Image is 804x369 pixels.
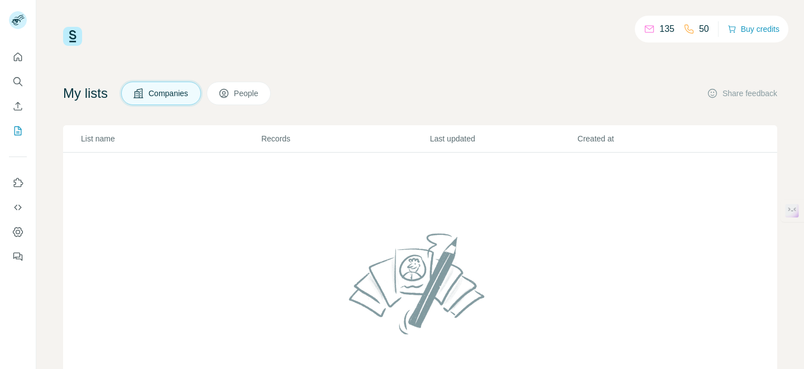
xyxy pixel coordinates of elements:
h4: My lists [63,84,108,102]
button: Share feedback [707,88,777,99]
button: Buy credits [728,21,779,37]
img: No lists found [344,224,496,343]
span: People [234,88,260,99]
button: My lists [9,121,27,141]
p: 50 [699,22,709,36]
span: Companies [149,88,189,99]
p: Records [261,133,429,144]
p: Created at [577,133,724,144]
button: Use Surfe API [9,197,27,217]
button: Dashboard [9,222,27,242]
button: Quick start [9,47,27,67]
button: Enrich CSV [9,96,27,116]
img: Surfe Logo [63,27,82,46]
button: Use Surfe on LinkedIn [9,173,27,193]
button: Feedback [9,247,27,267]
p: Last updated [430,133,576,144]
p: List name [81,133,260,144]
button: Search [9,72,27,92]
p: 135 [659,22,674,36]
